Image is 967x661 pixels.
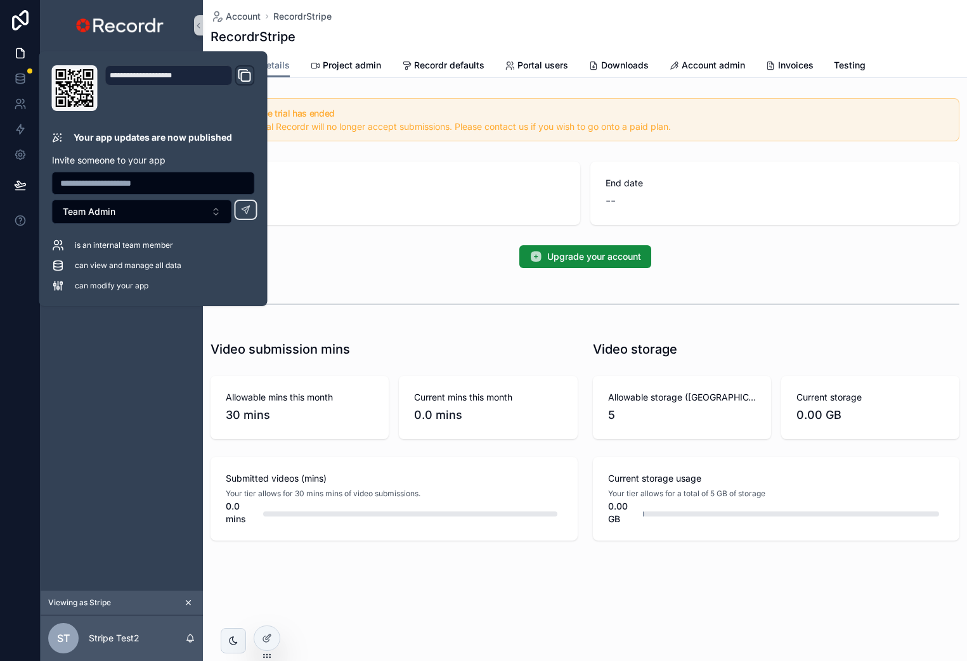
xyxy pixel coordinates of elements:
[226,177,565,189] span: Tier
[226,500,258,525] div: 0.0 mins
[52,154,255,167] p: Invite someone to your app
[74,131,232,144] p: Your app updates are now published
[669,54,745,79] a: Account admin
[63,205,115,218] span: Team Admin
[273,10,332,23] a: RecordrStripe
[606,177,945,189] span: End date
[226,489,420,499] span: Your tier allows for 30 mins mins of video submissions.
[237,121,671,132] span: Your trial Recordr will no longer accept submissions. Please contact us if you wish to go onto a ...
[834,54,866,79] a: Testing
[796,391,944,404] span: Current storage
[517,59,568,72] span: Portal users
[606,192,616,210] span: --
[608,472,945,485] span: Current storage usage
[588,54,649,79] a: Downloads
[237,120,949,133] div: Your trial Recordr will no longer accept submissions. Please contact us if you wish to go onto a ...
[226,472,562,485] span: Submitted videos (mins)
[608,391,756,404] span: Allowable storage ([GEOGRAPHIC_DATA])
[519,245,651,268] button: Upgrade your account
[505,54,568,79] a: Portal users
[57,631,70,646] span: ST
[608,489,765,499] span: Your tier allows for a total of 5 GB of storage
[226,406,373,424] span: 30 mins
[834,59,866,72] span: Testing
[89,632,140,645] p: Stripe Test2
[75,260,181,271] span: can view and manage all data
[75,240,173,250] span: is an internal team member
[682,59,745,72] span: Account admin
[105,65,255,111] div: Domain and Custom Link
[608,406,756,424] span: 5
[73,15,170,35] img: App logo
[75,281,148,291] span: can modify your app
[52,200,232,224] button: Select Button
[323,59,381,72] span: Project admin
[778,59,814,72] span: Invoices
[211,10,261,23] a: Account
[593,340,677,358] h1: Video storage
[211,340,350,358] h1: Video submission mins
[226,10,261,23] span: Account
[48,598,111,608] span: Viewing as Stripe
[601,59,649,72] span: Downloads
[608,500,639,525] div: 0.00 GB
[310,54,381,79] a: Project admin
[414,406,562,424] span: 0.0 mins
[414,391,562,404] span: Current mins this month
[237,109,949,118] h5: Your free trial has ended
[226,391,373,404] span: Allowable mins this month
[414,59,484,72] span: Recordr defaults
[211,28,295,46] h1: RecordrStripe
[796,406,944,424] span: 0.00 GB
[547,250,641,263] span: Upgrade your account
[765,54,814,79] a: Invoices
[401,54,484,79] a: Recordr defaults
[41,51,203,248] div: scrollable content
